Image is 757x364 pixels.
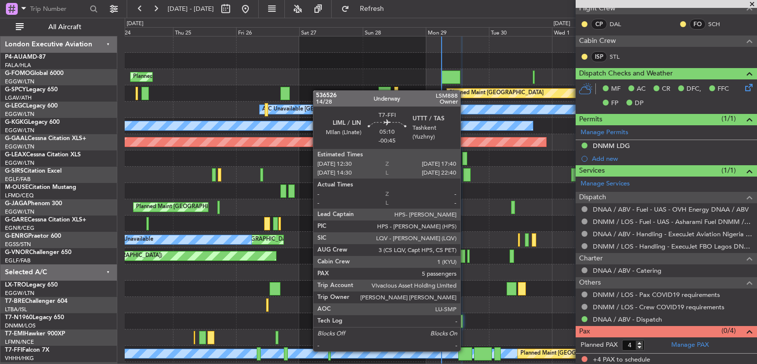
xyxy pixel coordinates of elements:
div: CP [591,19,607,30]
span: G-LEGC [5,103,26,109]
span: Services [579,165,605,177]
a: P4-AUAMD-87 [5,54,46,60]
div: [DATE] [127,20,143,28]
a: DNMM / LOS - Crew COVID19 requirements [593,303,724,311]
span: G-VNOR [5,250,29,255]
div: Planned Maint [GEOGRAPHIC_DATA] ([GEOGRAPHIC_DATA]) [520,346,676,361]
div: Add new [592,154,752,163]
button: All Aircraft [11,19,107,35]
span: DFC, [687,84,701,94]
div: Planned Maint [GEOGRAPHIC_DATA] ([GEOGRAPHIC_DATA]) [136,200,291,215]
span: G-JAGA [5,201,28,207]
span: T7-EMI [5,331,24,337]
a: EGGW/LTN [5,143,34,150]
a: DNMM/LOS [5,322,35,329]
a: T7-BREChallenger 604 [5,298,68,304]
a: DNMM / LOS - Pax COVID19 requirements [593,291,720,299]
a: LTBA/ISL [5,306,27,313]
span: T7-BRE [5,298,25,304]
label: Planned PAX [581,340,618,350]
span: T7-N1960 [5,315,33,321]
span: LX-TRO [5,282,26,288]
div: A/C Unavailable [GEOGRAPHIC_DATA] ([GEOGRAPHIC_DATA]) [262,102,422,117]
a: DNMM / LOS - Handling - ExecuJet FBO Lagos DNMM / LOS [593,242,752,251]
a: EGNR/CEG [5,224,34,232]
a: EGGW/LTN [5,78,34,85]
a: STL [610,52,632,61]
div: Sun 28 [363,27,426,36]
div: A/C Unavailable [112,232,153,247]
div: Mon 29 [426,27,489,36]
a: EGGW/LTN [5,159,34,167]
a: Manage Services [581,179,630,189]
div: ISP [591,51,607,62]
span: (1/1) [722,113,736,124]
span: CR [662,84,670,94]
span: Refresh [351,5,393,12]
a: Manage PAX [671,340,709,350]
a: EGGW/LTN [5,110,34,118]
div: Wed 1 [552,27,615,36]
a: EGLF/FAB [5,176,31,183]
a: G-LEGCLegacy 600 [5,103,58,109]
a: G-GAALCessna Citation XLS+ [5,136,86,142]
a: DNMM / LOS - Fuel - UAS - Asharami Fuel DNMM / LOS [593,218,752,226]
span: FP [611,99,619,109]
span: G-LEAX [5,152,26,158]
div: Tue 30 [489,27,552,36]
span: Cabin Crew [579,36,616,47]
div: Planned Maint [GEOGRAPHIC_DATA] ([GEOGRAPHIC_DATA]) [133,70,288,84]
div: Planned Maint [GEOGRAPHIC_DATA] ([GEOGRAPHIC_DATA]) [400,167,555,182]
span: (0/4) [722,326,736,336]
a: LFMD/CEQ [5,192,34,199]
span: Others [579,277,601,289]
a: G-SPCYLegacy 650 [5,87,58,93]
div: FO [689,19,706,30]
a: G-KGKGLegacy 600 [5,119,60,125]
a: T7-EMIHawker 900XP [5,331,65,337]
span: G-KGKG [5,119,28,125]
div: Thu 25 [173,27,236,36]
span: T7-FFI [5,347,22,353]
a: FALA/HLA [5,62,31,69]
a: LX-TROLegacy 650 [5,282,58,288]
a: G-LEAXCessna Citation XLS [5,152,81,158]
a: DNAA / ABV - Catering [593,266,661,275]
a: EGGW/LTN [5,127,34,134]
span: AC [637,84,646,94]
a: T7-N1960Legacy 650 [5,315,64,321]
a: G-VNORChallenger 650 [5,250,71,255]
span: Permits [579,114,602,125]
span: Flight Crew [579,3,616,14]
a: G-ENRGPraetor 600 [5,233,61,239]
input: Trip Number [30,1,87,16]
span: Pax [579,326,590,337]
span: Dispatch Checks and Weather [579,68,673,79]
span: [DATE] - [DATE] [168,4,214,13]
div: [DATE] [553,20,570,28]
span: DP [635,99,644,109]
span: G-SPCY [5,87,26,93]
a: EGSS/STN [5,241,31,248]
div: Fri 26 [236,27,299,36]
span: All Aircraft [26,24,104,31]
a: Manage Permits [581,128,628,138]
a: EGGW/LTN [5,290,34,297]
a: G-FOMOGlobal 6000 [5,71,64,76]
span: Charter [579,253,603,264]
button: Refresh [337,1,396,17]
div: DNMM LDG [593,142,630,150]
span: G-GAAL [5,136,28,142]
a: LGAV/ATH [5,94,32,102]
a: VHHH/HKG [5,355,34,362]
a: G-GARECessna Citation XLS+ [5,217,86,223]
span: G-SIRS [5,168,24,174]
a: G-SIRSCitation Excel [5,168,62,174]
span: G-GARE [5,217,28,223]
a: T7-FFIFalcon 7X [5,347,49,353]
div: Sat 27 [299,27,362,36]
span: P4-AUA [5,54,27,60]
span: M-OUSE [5,184,29,190]
a: DNAA / ABV - Fuel - UAS - OVH Energy DNAA / ABV [593,205,749,214]
a: DNAA / ABV - Handling - ExecuJet Aviation Nigeria DNAA [593,230,752,238]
